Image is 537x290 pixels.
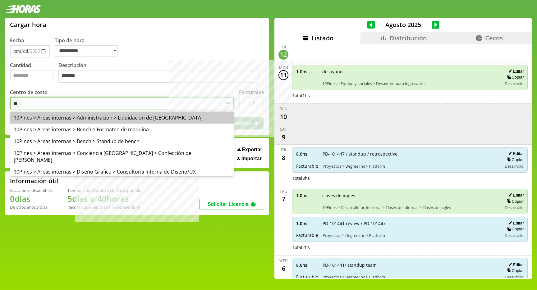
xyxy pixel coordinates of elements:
[274,44,532,278] div: scrollable content
[505,233,524,238] span: Desarrollo
[120,204,140,210] b: Diciembre
[296,193,318,198] span: 1.0 hs
[58,62,264,84] label: Descripción
[485,34,503,42] span: Cecos
[505,199,524,204] button: Copiar
[10,112,234,124] div: 10Pines > Areas internas > Administracion > Liquidacion de [GEOGRAPHIC_DATA]
[505,163,524,169] span: Desarrollo
[323,220,498,226] span: PD-101441 review / PD-101447
[323,163,498,169] span: Proyectos > Degree Inc > Platform
[505,157,524,162] button: Copiar
[296,232,318,238] span: Facturable
[505,75,524,80] button: Copiar
[296,220,318,226] span: 1.0 hs
[10,89,48,96] label: Centro de costo
[505,274,524,280] span: Desarrollo
[10,124,234,135] div: 10Pines > Areas internas > Bench > Formateo de maquina
[236,147,264,153] button: Exportar
[322,205,498,210] span: 10Pines > Desarrollo profesional > Clases de Idiomas > Clases de inglés
[58,70,259,83] textarea: Descripción
[296,151,318,157] span: 8.0 hs
[67,188,141,193] div: Tiempo Libre Optativo (TiLO) disponible
[5,5,41,13] img: logotipo
[296,69,318,75] span: 1.0 hs
[323,262,498,268] span: PD-101441/ standup team
[10,147,234,166] div: 10Pines > Areas internas > Conciencia [GEOGRAPHIC_DATA] > Confección de [PERSON_NAME]
[241,156,262,161] span: Importar
[281,147,286,152] div: Fri
[278,263,288,273] div: 6
[10,204,53,210] div: De otros años: 0 días
[323,274,498,280] span: Proyectos > Degree Inc > Platform
[55,45,118,57] select: Tipo de hora
[507,220,524,226] button: Editar
[10,135,234,147] div: 10Pines > Areas internas > Bench > Standup de bench
[10,177,59,185] h2: Información útil
[505,205,524,210] span: Desarrollo
[67,193,141,204] h1: 5 días o 40 horas
[278,50,288,60] div: 12
[10,193,53,204] h1: 0 días
[278,111,288,121] div: 10
[296,163,318,169] span: Facturable
[505,268,524,273] button: Copiar
[292,175,528,181] div: Total 8 hs
[239,89,264,96] label: Facturable
[311,34,333,42] span: Listado
[10,37,24,44] label: Fecha
[279,258,288,263] div: Wed
[292,93,528,98] div: Total 1 hs
[322,69,498,75] span: desayuno
[292,244,528,250] div: Total 2 hs
[67,204,141,210] div: Recordá que vencen a fin de
[280,106,287,111] div: Sun
[507,262,524,267] button: Editar
[278,70,288,80] div: 11
[278,194,288,204] div: 7
[278,152,288,162] div: 8
[296,262,318,268] span: 8.0 hs
[279,65,288,70] div: Mon
[505,226,524,232] button: Copiar
[280,127,287,132] div: Sat
[278,132,288,142] div: 9
[322,193,498,198] span: clases de ingles
[10,20,46,29] h1: Cargar hora
[375,20,432,29] span: Agosto 2025
[242,147,262,152] span: Exportar
[322,81,498,86] span: 10Pines > Equipo y sociales > Desayuno para ingresantes
[10,70,53,81] input: Cantidad
[505,81,524,86] span: Desarrollo
[507,193,524,198] button: Editar
[55,37,123,57] label: Tipo de hora
[390,34,427,42] span: Distribución
[323,151,498,157] span: PD-101447 / standup / retrospective
[507,69,524,74] button: Editar
[10,62,58,84] label: Cantidad
[10,166,234,178] div: 10Pines > Areas internas > Diseño Grafico > Consultoria Interna de Diseño/UX
[507,151,524,156] button: Editar
[323,233,498,238] span: Proyectos > Degree Inc > Platform
[10,188,53,193] div: Vacaciones disponibles
[280,44,287,50] div: Tue
[200,199,264,210] button: Solicitar Licencia
[280,189,287,194] div: Thu
[296,274,318,280] span: Facturable
[208,202,249,207] span: Solicitar Licencia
